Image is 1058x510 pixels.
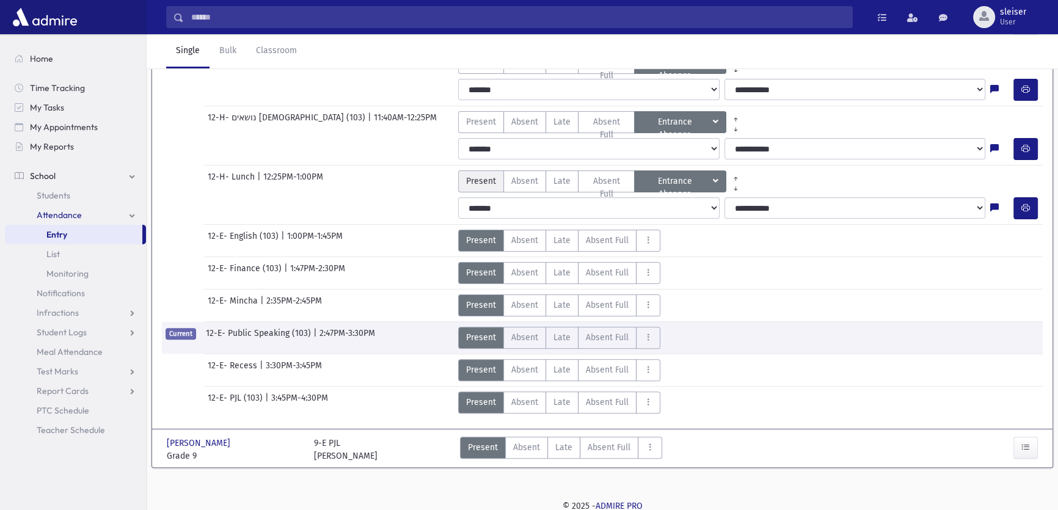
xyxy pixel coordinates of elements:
[271,392,328,413] span: 3:45PM-4:30PM
[5,401,146,420] a: PTC Schedule
[166,328,196,340] span: Current
[37,327,87,338] span: Student Logs
[208,392,265,413] span: 12-E- PJL (103)
[46,229,67,240] span: Entry
[511,396,538,409] span: Absent
[642,175,710,188] span: Entrance Absence
[460,437,662,462] div: AttTypes
[46,268,89,279] span: Monitoring
[257,170,263,192] span: |
[5,186,146,205] a: Students
[37,346,103,357] span: Meal Attendance
[37,405,89,416] span: PTC Schedule
[5,283,146,303] a: Notifications
[260,359,266,381] span: |
[458,294,660,316] div: AttTypes
[314,437,378,462] div: 9-E PJL [PERSON_NAME]
[553,396,571,409] span: Late
[30,53,53,64] span: Home
[586,115,627,141] span: Absent Full
[5,342,146,362] a: Meal Attendance
[368,111,374,133] span: |
[5,264,146,283] a: Monitoring
[184,6,852,28] input: Search
[458,262,660,284] div: AttTypes
[642,56,710,70] span: Entrance Absence
[167,437,233,450] span: [PERSON_NAME]
[642,115,710,129] span: Entrance Absence
[586,234,629,247] span: Absent Full
[167,450,302,462] span: Grade 9
[586,266,629,279] span: Absent Full
[37,424,105,435] span: Teacher Schedule
[511,175,538,188] span: Absent
[5,78,146,98] a: Time Tracking
[210,34,246,68] a: Bulk
[511,234,538,247] span: Absent
[511,115,538,128] span: Absent
[553,175,571,188] span: Late
[30,82,85,93] span: Time Tracking
[466,266,496,279] span: Present
[30,102,64,113] span: My Tasks
[5,381,146,401] a: Report Cards
[458,170,745,192] div: AttTypes
[586,396,629,409] span: Absent Full
[5,137,146,156] a: My Reports
[5,49,146,68] a: Home
[37,366,78,377] span: Test Marks
[458,111,745,133] div: AttTypes
[284,262,290,284] span: |
[208,170,257,192] span: 12-H- Lunch
[511,331,538,344] span: Absent
[553,331,571,344] span: Late
[553,115,571,128] span: Late
[5,117,146,137] a: My Appointments
[30,122,98,133] span: My Appointments
[30,170,56,181] span: School
[586,175,627,200] span: Absent Full
[10,5,80,29] img: AdmirePro
[37,385,89,396] span: Report Cards
[5,303,146,322] a: Infractions
[458,392,660,413] div: AttTypes
[458,359,660,381] div: AttTypes
[511,266,538,279] span: Absent
[374,111,437,133] span: 11:40AM-12:25PM
[37,190,70,201] span: Students
[553,266,571,279] span: Late
[553,234,571,247] span: Late
[246,34,307,68] a: Classroom
[287,230,343,252] span: 1:00PM-1:45PM
[466,331,496,344] span: Present
[466,363,496,376] span: Present
[5,362,146,381] a: Test Marks
[266,359,322,381] span: 3:30PM-3:45PM
[208,111,368,133] span: 12-H- נושאים [DEMOGRAPHIC_DATA] (103)
[265,392,271,413] span: |
[468,441,498,454] span: Present
[37,307,79,318] span: Infractions
[30,141,74,152] span: My Reports
[5,98,146,117] a: My Tasks
[1000,17,1026,27] span: User
[5,244,146,264] a: List
[208,294,260,316] span: 12-E- Mincha
[5,420,146,440] a: Teacher Schedule
[208,230,281,252] span: 12-E- English (103)
[511,299,538,311] span: Absent
[466,299,496,311] span: Present
[5,166,146,186] a: School
[588,441,630,454] span: Absent Full
[511,363,538,376] span: Absent
[458,230,660,252] div: AttTypes
[466,115,496,128] span: Present
[208,359,260,381] span: 12-E- Recess
[5,205,146,225] a: Attendance
[586,331,629,344] span: Absent Full
[458,327,660,349] div: AttTypes
[5,225,142,244] a: Entry
[46,249,60,260] span: List
[263,170,323,192] span: 12:25PM-1:00PM
[634,52,726,74] button: Entrance Absence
